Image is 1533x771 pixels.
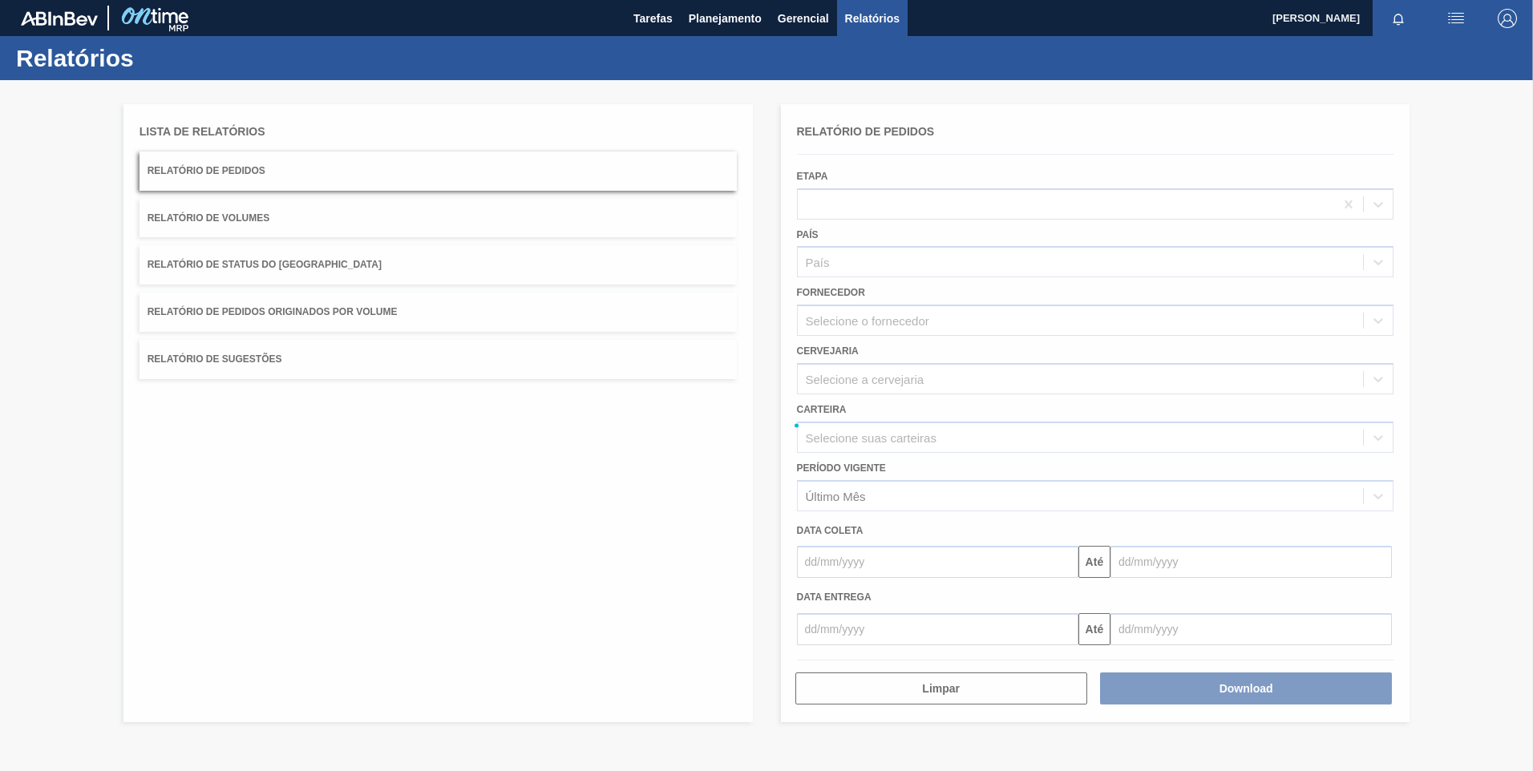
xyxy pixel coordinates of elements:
[1498,9,1517,28] img: Logout
[21,11,98,26] img: TNhmsLtSVTkK8tSr43FrP2fwEKptu5GPRR3wAAAABJRU5ErkJggg==
[689,9,762,28] span: Planejamento
[1373,7,1424,30] button: Notificações
[1446,9,1466,28] img: userActions
[845,9,900,28] span: Relatórios
[16,49,301,67] h1: Relatórios
[633,9,673,28] span: Tarefas
[778,9,829,28] span: Gerencial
